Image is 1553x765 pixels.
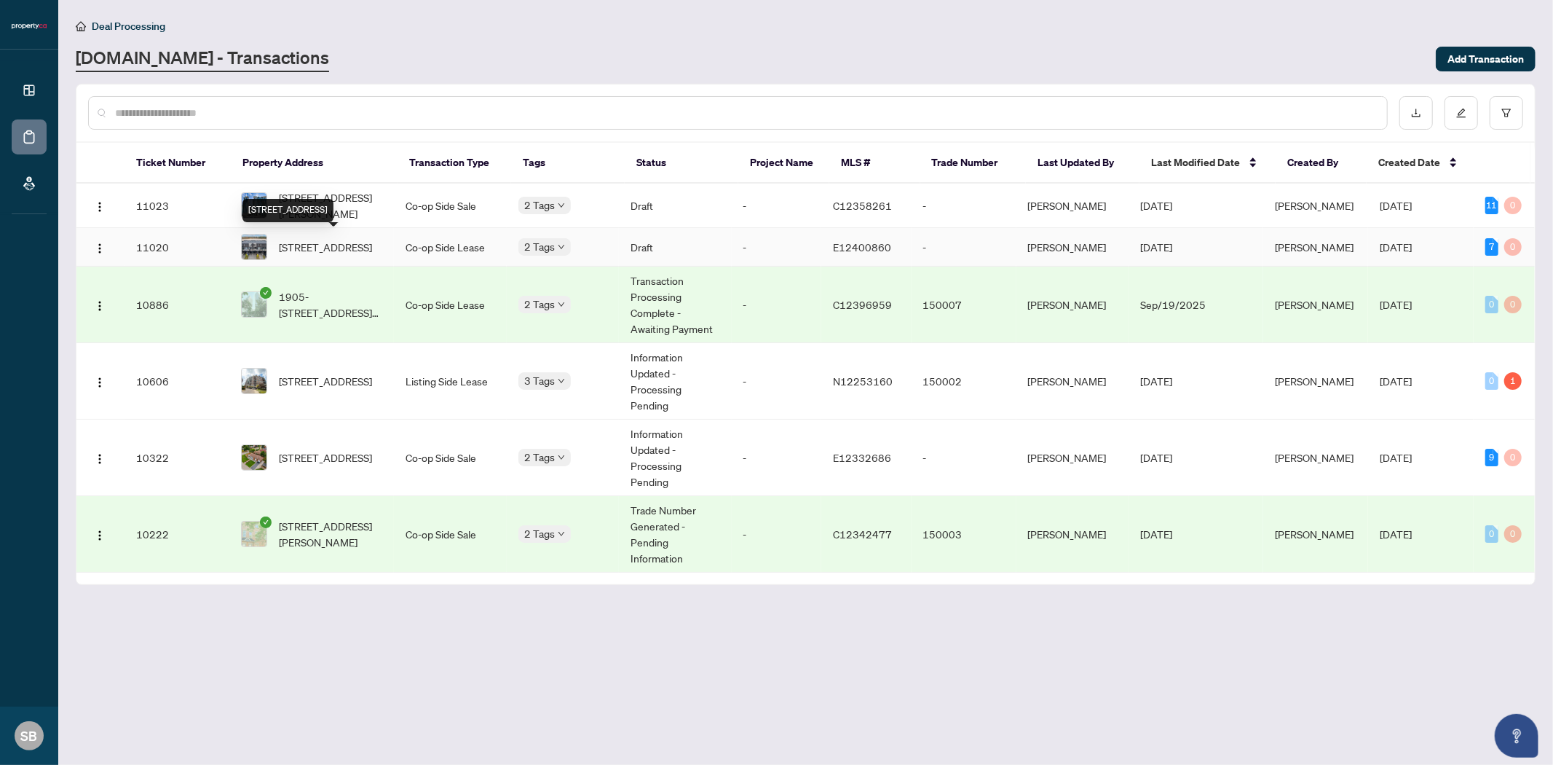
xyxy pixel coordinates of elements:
[1016,267,1129,343] td: [PERSON_NAME]
[242,445,266,470] img: thumbnail-img
[1504,449,1522,466] div: 0
[1139,143,1276,184] th: Last Modified Date
[394,228,506,267] td: Co-op Side Lease
[1275,451,1354,464] span: [PERSON_NAME]
[94,453,106,465] img: Logo
[1140,298,1206,311] span: Sep/19/2025
[1275,527,1354,541] span: [PERSON_NAME]
[1495,714,1538,758] button: Open asap
[912,343,1016,420] td: 150002
[1275,240,1354,254] span: [PERSON_NAME]
[242,292,266,317] img: thumbnail-img
[1016,343,1129,420] td: [PERSON_NAME]
[125,143,232,184] th: Ticket Number
[279,189,382,221] span: [STREET_ADDRESS][PERSON_NAME]
[1380,374,1412,388] span: [DATE]
[94,530,106,541] img: Logo
[833,451,891,464] span: E12332686
[76,21,86,31] span: home
[125,496,229,573] td: 10222
[394,184,506,228] td: Co-op Side Sale
[524,372,555,389] span: 3 Tags
[1276,143,1367,184] th: Created By
[279,239,372,255] span: [STREET_ADDRESS]
[912,496,1016,573] td: 150003
[1456,108,1466,118] span: edit
[1445,96,1478,130] button: edit
[398,143,511,184] th: Transaction Type
[1275,199,1354,212] span: [PERSON_NAME]
[88,293,111,316] button: Logo
[558,301,565,308] span: down
[1367,143,1473,184] th: Created Date
[1436,47,1536,71] button: Add Transaction
[1485,525,1498,543] div: 0
[125,184,229,228] td: 11023
[94,300,106,312] img: Logo
[94,377,106,388] img: Logo
[1485,449,1498,466] div: 9
[21,726,38,746] span: SB
[524,449,555,466] span: 2 Tags
[1504,525,1522,543] div: 0
[1151,154,1240,170] span: Last Modified Date
[260,517,272,528] span: check-circle
[1485,238,1498,256] div: 7
[125,420,229,496] td: 10322
[1447,47,1524,71] span: Add Transaction
[1504,372,1522,390] div: 1
[912,420,1016,496] td: -
[242,369,266,393] img: thumbnail-img
[1016,420,1129,496] td: [PERSON_NAME]
[1504,197,1522,214] div: 0
[88,235,111,259] button: Logo
[1140,374,1172,388] span: [DATE]
[394,420,506,496] td: Co-op Side Sale
[833,199,892,212] span: C12358261
[524,197,555,213] span: 2 Tags
[732,420,822,496] td: -
[511,143,625,184] th: Tags
[833,298,892,311] span: C12396959
[732,496,822,573] td: -
[1275,374,1354,388] span: [PERSON_NAME]
[829,143,920,184] th: MLS #
[558,243,565,251] span: down
[88,369,111,393] button: Logo
[394,267,506,343] td: Co-op Side Lease
[920,143,1027,184] th: Trade Number
[558,530,565,538] span: down
[1380,451,1412,464] span: [DATE]
[1485,372,1498,390] div: 0
[1380,298,1412,311] span: [DATE]
[625,143,738,184] th: Status
[524,238,555,255] span: 2 Tags
[1504,238,1522,256] div: 0
[1016,496,1129,573] td: [PERSON_NAME]
[912,228,1016,267] td: -
[833,240,891,254] span: E12400860
[12,22,47,31] img: logo
[524,296,555,313] span: 2 Tags
[732,184,822,228] td: -
[76,46,329,72] a: [DOMAIN_NAME] - Transactions
[833,527,892,541] span: C12342477
[912,267,1016,343] td: 150007
[1399,96,1433,130] button: download
[833,374,893,388] span: N12253160
[125,343,229,420] td: 10606
[242,193,266,218] img: thumbnail-img
[619,184,731,228] td: Draft
[260,287,272,299] span: check-circle
[279,450,372,466] span: [STREET_ADDRESS]
[619,228,731,267] td: Draft
[1275,298,1354,311] span: [PERSON_NAME]
[619,420,731,496] td: Information Updated - Processing Pending
[738,143,829,184] th: Project Name
[1140,240,1172,254] span: [DATE]
[1380,527,1412,541] span: [DATE]
[279,373,372,389] span: [STREET_ADDRESS]
[558,377,565,385] span: down
[92,20,165,33] span: Deal Processing
[558,202,565,209] span: down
